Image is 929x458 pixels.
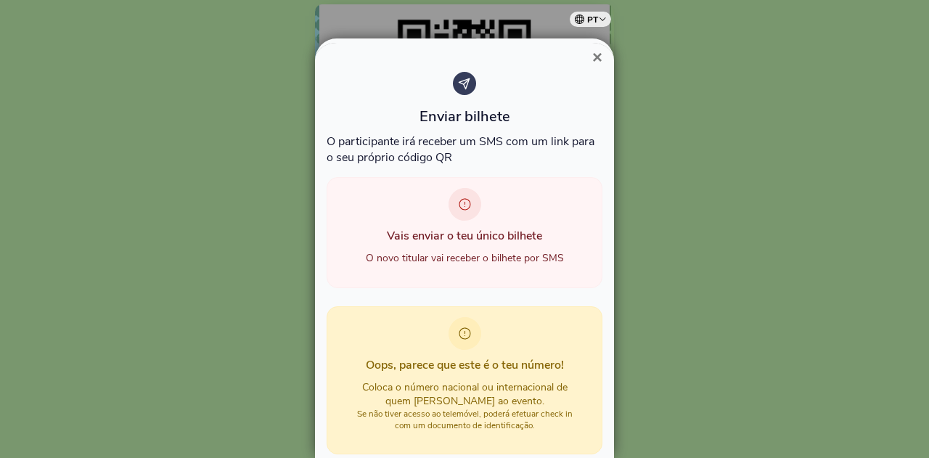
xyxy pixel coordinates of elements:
span: O participante irá receber um SMS com um link para o seu próprio código QR [327,134,594,165]
span: Enviar bilhete [420,107,510,126]
span: Oops, parece que este é o teu número! [366,357,564,373]
small: Se não tiver acesso ao telemóvel, poderá efetuar check in com um documento de identificação. [357,408,573,431]
div: Coloca o número nacional ou internacional de quem [PERSON_NAME] ao evento. [349,380,579,431]
div: O novo titular vai receber o bilhete por SMS [349,251,579,265]
span: Vais enviar o teu único bilhete [387,228,542,244]
span: × [592,47,602,67]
